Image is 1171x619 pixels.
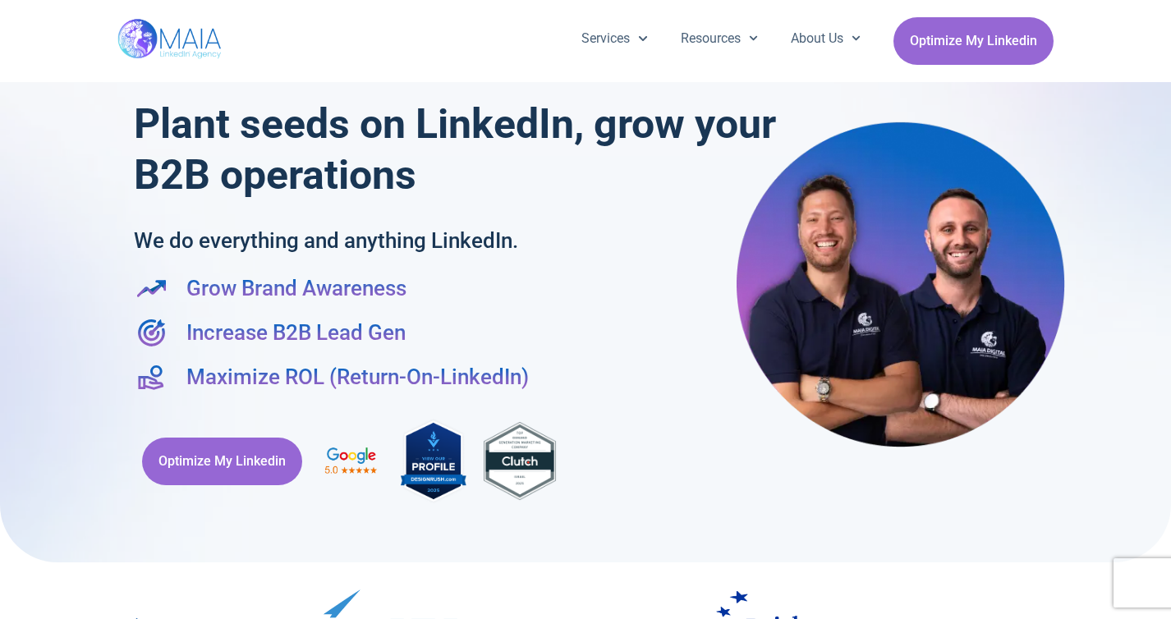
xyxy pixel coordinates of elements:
a: Optimize My Linkedin [142,438,302,485]
img: MAIA Digital's rating on DesignRush, the industry-leading B2B Marketplace connecting brands with ... [401,417,466,505]
span: Increase B2B Lead Gen [182,317,406,348]
h2: We do everything and anything LinkedIn. [134,225,677,256]
span: Grow Brand Awareness [182,273,406,304]
span: Optimize My Linkedin [158,446,286,477]
a: Services [565,17,664,60]
img: Maia Digital- Shay & Eli [737,121,1065,447]
nav: Menu [565,17,877,60]
span: Optimize My Linkedin [910,25,1037,57]
span: Maximize ROL (Return-On-LinkedIn) [182,361,529,392]
a: Optimize My Linkedin [893,17,1054,65]
a: About Us [774,17,877,60]
a: Resources [664,17,774,60]
h1: Plant seeds on LinkedIn, grow your B2B operations [134,99,783,200]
